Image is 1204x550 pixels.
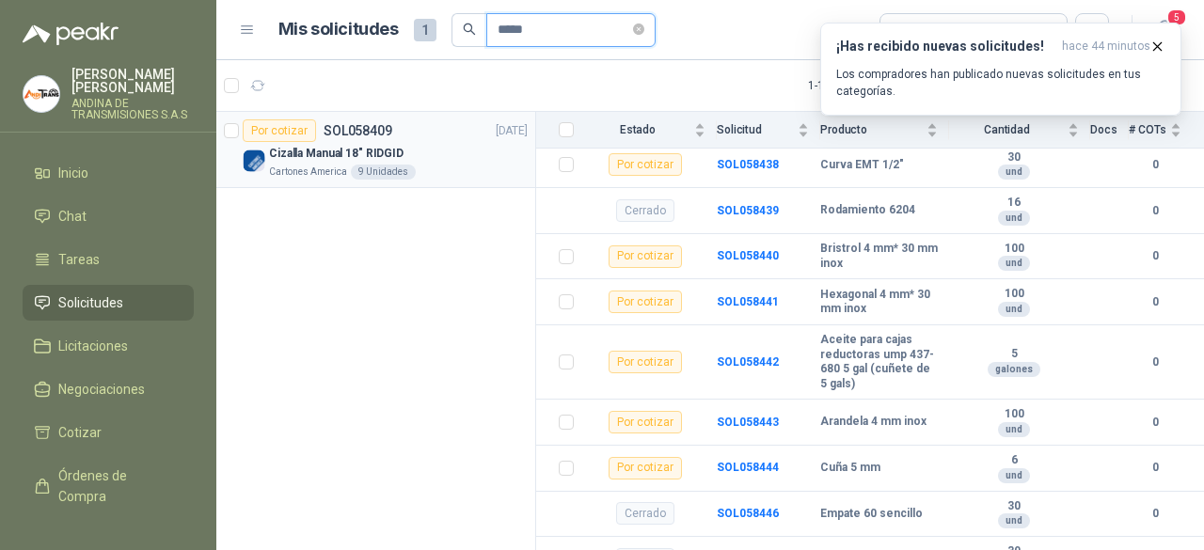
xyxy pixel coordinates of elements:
[949,453,1079,468] b: 6
[1062,39,1150,55] span: hace 44 minutos
[717,416,779,429] a: SOL058443
[23,415,194,450] a: Cotizar
[609,457,682,479] div: Por cotizar
[717,158,779,171] a: SOL058438
[71,98,194,120] p: ANDINA DE TRANSMISIONES S.A.S
[717,123,794,136] span: Solicitud
[820,288,938,317] b: Hexagonal 4 mm* 30 mm inox
[216,112,535,188] a: Por cotizarSOL058409[DATE] Company LogoCizalla Manual 18" RIDGIDCartones America9 Unidades
[58,379,145,400] span: Negociaciones
[998,165,1030,180] div: und
[633,21,644,39] span: close-circle
[23,328,194,364] a: Licitaciones
[717,507,779,520] a: SOL058446
[243,119,316,142] div: Por cotizar
[820,158,904,173] b: Curva EMT 1/2"
[820,242,938,271] b: Bristrol 4 mm* 30 mm inox
[1129,414,1181,432] b: 0
[243,149,265,172] img: Company Logo
[1166,8,1187,26] span: 5
[892,20,931,40] div: Todas
[23,371,194,407] a: Negociaciones
[23,23,119,45] img: Logo peakr
[1129,202,1181,220] b: 0
[717,204,779,217] a: SOL058439
[717,295,779,308] a: SOL058441
[23,242,194,277] a: Tareas
[1129,247,1181,265] b: 0
[1129,293,1181,311] b: 0
[269,145,404,163] p: Cizalla Manual 18" RIDGID
[820,23,1181,116] button: ¡Has recibido nuevas solicitudes!hace 44 minutos Los compradores han publicado nuevas solicitudes...
[1129,354,1181,371] b: 0
[58,465,176,507] span: Órdenes de Compra
[949,150,1079,165] b: 30
[836,66,1165,100] p: Los compradores han publicado nuevas solicitudes en tus categorías.
[949,287,1079,302] b: 100
[609,291,682,313] div: Por cotizar
[23,285,194,321] a: Solicitudes
[496,122,528,140] p: [DATE]
[949,347,1079,362] b: 5
[820,415,927,430] b: Arandela 4 mm inox
[1129,505,1181,523] b: 0
[820,507,923,522] b: Empate 60 sencillo
[988,362,1040,377] div: galones
[351,165,416,180] div: 9 Unidades
[269,165,347,180] p: Cartones America
[836,39,1054,55] h3: ¡Has recibido nuevas solicitudes!
[820,333,938,391] b: Aceite para cajas reductoras ump 437- 680 5 gal (cuñete de 5 gals)
[609,351,682,373] div: Por cotizar
[998,211,1030,226] div: und
[717,461,779,474] a: SOL058444
[23,198,194,234] a: Chat
[949,242,1079,257] b: 100
[278,16,399,43] h1: Mis solicitudes
[23,458,194,514] a: Órdenes de Compra
[609,245,682,268] div: Por cotizar
[609,411,682,433] div: Por cotizar
[58,249,100,270] span: Tareas
[998,422,1030,437] div: und
[616,199,674,222] div: Cerrado
[820,203,915,218] b: Rodamiento 6204
[998,468,1030,483] div: und
[71,68,194,94] p: [PERSON_NAME] [PERSON_NAME]
[998,302,1030,317] div: und
[58,422,102,443] span: Cotizar
[717,355,779,369] a: SOL058442
[58,292,123,313] span: Solicitudes
[820,461,880,476] b: Cuña 5 mm
[609,153,682,176] div: Por cotizar
[998,513,1030,528] div: und
[717,112,820,149] th: Solicitud
[633,24,644,35] span: close-circle
[23,155,194,191] a: Inicio
[414,19,436,41] span: 1
[58,206,87,227] span: Chat
[324,124,392,137] p: SOL058409
[1129,156,1181,174] b: 0
[1148,13,1181,47] button: 5
[808,71,904,101] div: 1 - 1 de 1
[58,336,128,356] span: Licitaciones
[949,407,1079,422] b: 100
[585,112,717,149] th: Estado
[585,123,690,136] span: Estado
[1129,459,1181,477] b: 0
[949,196,1079,211] b: 16
[463,23,476,36] span: search
[717,249,779,262] a: SOL058440
[949,499,1079,514] b: 30
[998,256,1030,271] div: und
[58,163,88,183] span: Inicio
[24,76,59,112] img: Company Logo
